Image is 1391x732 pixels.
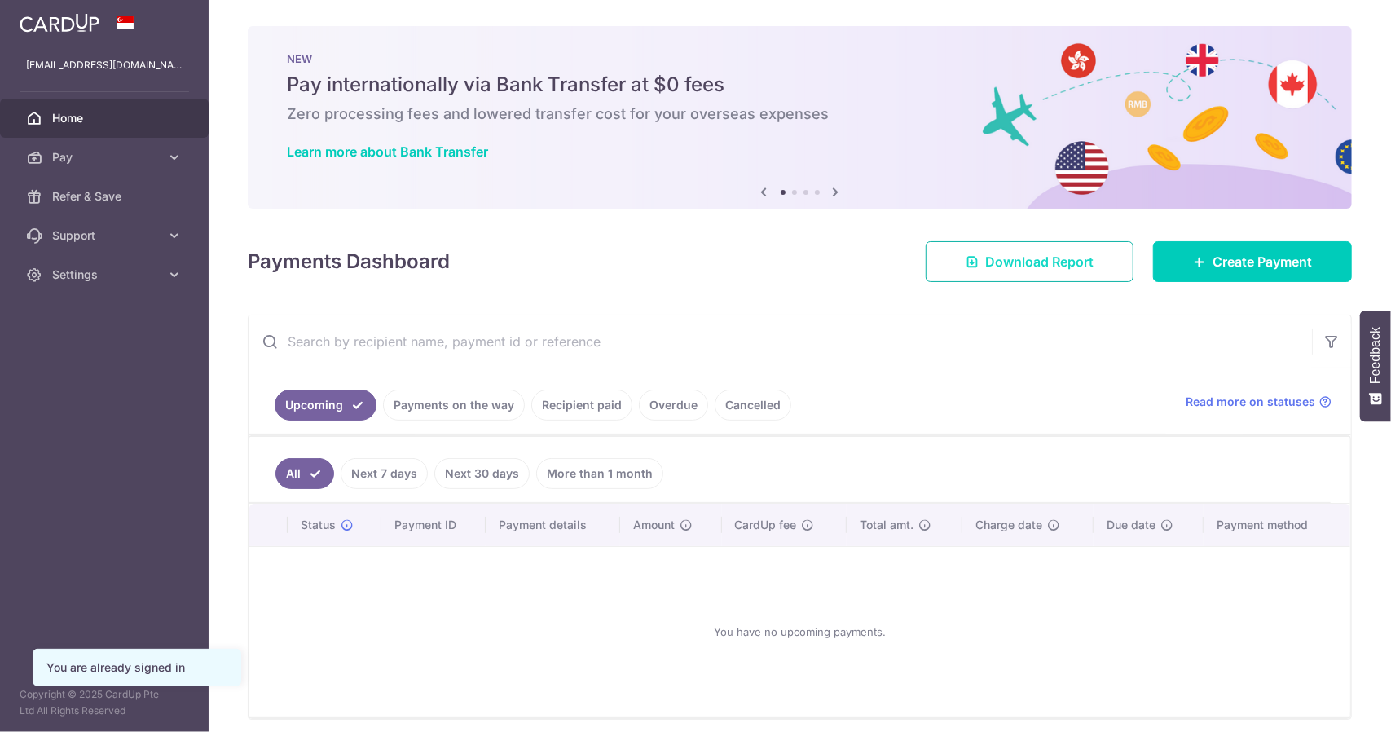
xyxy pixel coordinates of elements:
span: Charge date [975,517,1042,533]
span: Home [52,110,160,126]
a: Upcoming [275,390,376,421]
span: CardUp fee [735,517,797,533]
p: NEW [287,52,1313,65]
span: Refer & Save [52,188,160,205]
span: Support [52,227,160,244]
span: Help [37,11,70,26]
span: Total amt. [860,517,913,533]
a: Next 30 days [434,458,530,489]
span: Status [301,517,336,533]
span: Read more on statuses [1186,394,1315,410]
button: Feedback - Show survey [1360,311,1391,421]
a: Next 7 days [341,458,428,489]
img: CardUp [20,13,99,33]
img: Bank transfer banner [248,26,1352,209]
h4: Payments Dashboard [248,247,450,276]
span: Feedback [1368,327,1383,384]
div: You have no upcoming payments. [269,560,1331,703]
a: Create Payment [1153,241,1352,282]
a: More than 1 month [536,458,663,489]
a: Cancelled [715,390,791,421]
h5: Pay internationally via Bank Transfer at $0 fees [287,72,1313,98]
a: Learn more about Bank Transfer [287,143,488,160]
a: Read more on statuses [1186,394,1332,410]
th: Payment ID [381,504,486,546]
h6: Zero processing fees and lowered transfer cost for your overseas expenses [287,104,1313,124]
span: Due date [1107,517,1155,533]
a: Overdue [639,390,708,421]
a: Recipient paid [531,390,632,421]
span: Amount [633,517,675,533]
input: Search by recipient name, payment id or reference [249,315,1312,368]
div: You are already signed in [46,659,227,676]
th: Payment details [486,504,621,546]
span: Create Payment [1213,252,1312,271]
a: Download Report [926,241,1133,282]
th: Payment method [1204,504,1350,546]
span: Settings [52,267,160,283]
a: Payments on the way [383,390,525,421]
span: Download Report [985,252,1094,271]
a: All [275,458,334,489]
p: [EMAIL_ADDRESS][DOMAIN_NAME] [26,57,183,73]
span: Pay [52,149,160,165]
